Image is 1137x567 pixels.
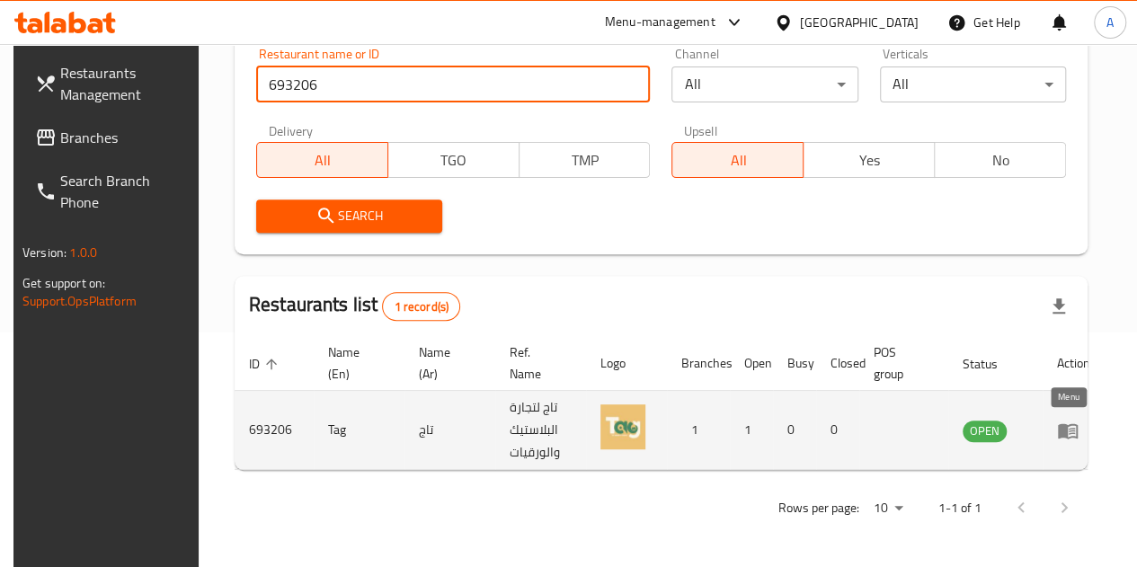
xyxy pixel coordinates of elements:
td: 0 [773,391,816,470]
span: Yes [811,147,928,173]
p: Rows per page: [778,497,859,519]
button: All [256,142,388,178]
span: 1.0.0 [69,241,97,264]
span: TGO [395,147,512,173]
span: A [1106,13,1114,32]
h2: Restaurants list [249,291,460,321]
span: Ref. Name [510,341,564,385]
a: Branches [21,116,203,159]
button: Search [256,199,442,233]
span: POS group [874,341,927,385]
button: TGO [387,142,520,178]
span: Name (Ar) [419,341,474,385]
div: [GEOGRAPHIC_DATA] [800,13,919,32]
th: Branches [667,336,730,391]
div: Rows per page: [866,495,910,522]
td: 1 [730,391,773,470]
label: Upsell [684,124,717,137]
td: 1 [667,391,730,470]
th: Action [1043,336,1105,391]
span: 1 record(s) [383,298,459,315]
span: All [264,147,381,173]
span: Search [271,205,428,227]
span: Restaurants Management [60,62,189,105]
img: Tag [600,404,645,449]
div: All [880,66,1066,102]
button: Yes [803,142,935,178]
span: Name (En) [328,341,383,385]
td: 693206 [235,391,314,470]
span: TMP [527,147,644,173]
span: All [680,147,796,173]
span: Version: [22,241,67,264]
span: Status [963,353,1021,375]
span: Get support on: [22,271,105,295]
a: Search Branch Phone [21,159,203,224]
span: OPEN [963,421,1007,441]
span: Search Branch Phone [60,170,189,213]
span: ID [249,353,283,375]
table: enhanced table [235,336,1105,470]
div: Total records count [382,292,460,321]
td: تاج [404,391,495,470]
th: Open [730,336,773,391]
label: Delivery [269,124,314,137]
div: All [671,66,857,102]
button: No [934,142,1066,178]
th: Busy [773,336,816,391]
span: Branches [60,127,189,148]
a: Restaurants Management [21,51,203,116]
button: All [671,142,804,178]
button: TMP [519,142,651,178]
span: No [942,147,1059,173]
th: Logo [586,336,667,391]
td: 0 [816,391,859,470]
div: Export file [1037,285,1080,328]
div: Menu-management [605,12,715,33]
p: 1-1 of 1 [938,497,982,519]
td: Tag [314,391,404,470]
td: تاج لتجارة البلاستيك والورقيات [495,391,586,470]
a: Support.OpsPlatform [22,289,137,313]
th: Closed [816,336,859,391]
input: Search for restaurant name or ID.. [256,66,651,102]
div: OPEN [963,421,1007,442]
